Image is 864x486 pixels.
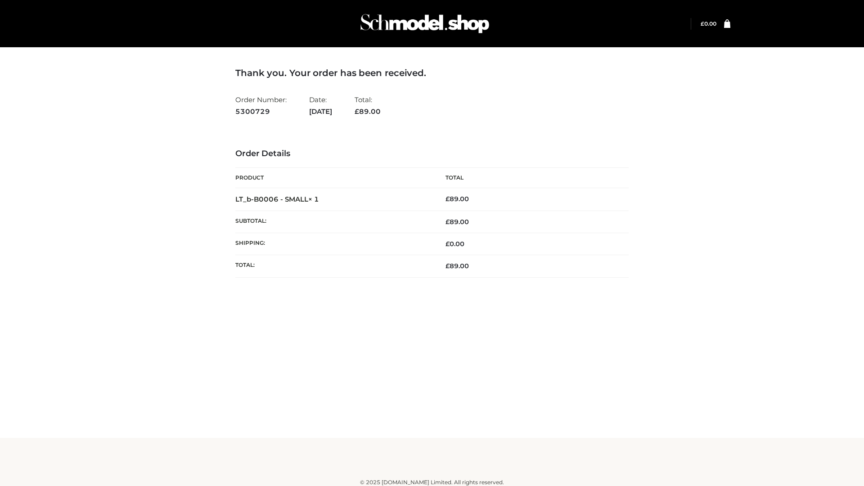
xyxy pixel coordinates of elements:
li: Total: [355,92,381,119]
img: Schmodel Admin 964 [357,6,492,41]
a: £0.00 [701,20,716,27]
span: 89.00 [445,262,469,270]
span: 89.00 [355,107,381,116]
span: £ [445,218,450,226]
li: Date: [309,92,332,119]
strong: [DATE] [309,106,332,117]
strong: LT_b-B0006 - SMALL [235,195,319,203]
span: £ [445,240,450,248]
th: Total [432,168,629,188]
bdi: 0.00 [445,240,464,248]
th: Subtotal: [235,211,432,233]
span: £ [701,20,704,27]
li: Order Number: [235,92,287,119]
strong: 5300729 [235,106,287,117]
strong: × 1 [308,195,319,203]
h3: Order Details [235,149,629,159]
span: £ [445,195,450,203]
bdi: 89.00 [445,195,469,203]
th: Shipping: [235,233,432,255]
bdi: 0.00 [701,20,716,27]
span: £ [355,107,359,116]
th: Product [235,168,432,188]
span: £ [445,262,450,270]
span: 89.00 [445,218,469,226]
th: Total: [235,255,432,277]
h3: Thank you. Your order has been received. [235,67,629,78]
